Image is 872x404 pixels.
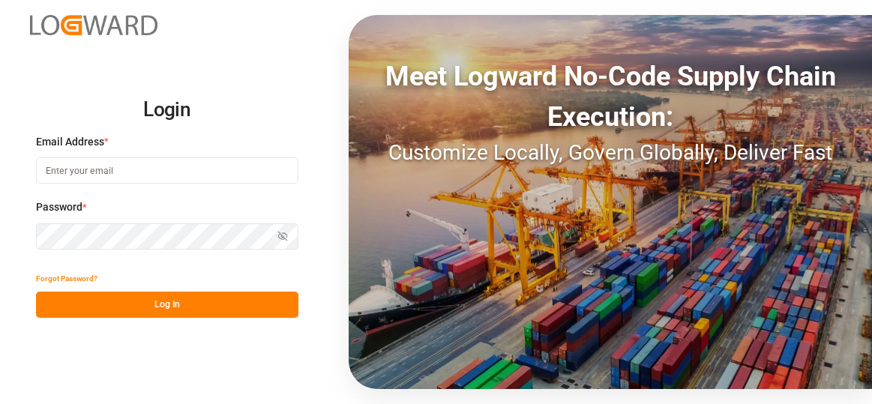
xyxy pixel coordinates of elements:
div: Customize Locally, Govern Globally, Deliver Fast [349,137,872,169]
button: Log In [36,292,298,318]
span: Password [36,199,82,215]
input: Enter your email [36,157,298,184]
div: Meet Logward No-Code Supply Chain Execution: [349,56,872,137]
button: Forgot Password? [36,265,97,292]
span: Email Address [36,134,104,150]
img: Logward_new_orange.png [30,15,157,35]
h2: Login [36,86,298,134]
